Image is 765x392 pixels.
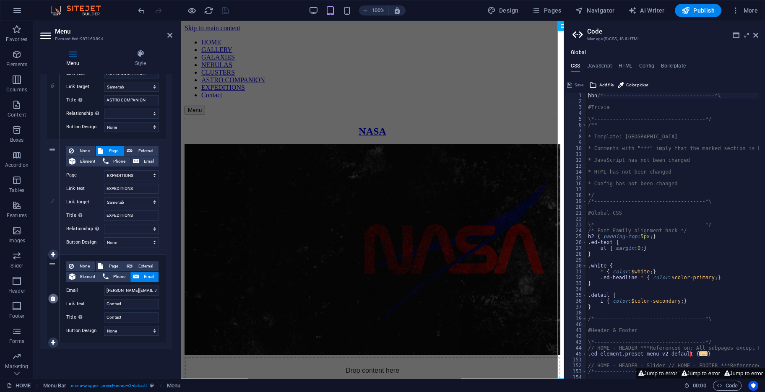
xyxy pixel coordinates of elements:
label: Button Design [66,237,104,247]
h6: 100% [372,5,385,16]
span: Code [717,381,738,391]
p: Boxes [10,137,24,143]
button: reload [203,5,213,16]
i: On resize automatically adjust zoom level to fit chosen device. [393,7,401,14]
div: 33 [565,280,587,286]
button: AI Writer [625,4,668,17]
div: 6 [565,122,587,128]
span: AI Writer [628,6,665,15]
button: Color picker [617,80,649,90]
div: 2 [565,99,587,104]
p: Columns [6,86,27,93]
span: Element [78,272,97,282]
button: Jump to error [636,368,679,379]
div: 43 [565,339,587,345]
div: 39 [565,316,587,322]
em: 6 [46,82,58,89]
div: 34 [565,286,587,292]
label: Page [66,170,104,180]
button: Code [713,381,742,391]
input: Title [104,210,159,221]
span: 00 00 [693,381,706,391]
div: 42 [565,333,587,339]
button: Navigator [572,4,618,17]
label: Button Design [66,122,104,132]
span: Color picker [626,80,648,90]
div: 23 [565,222,587,228]
button: undo [136,5,146,16]
h6: Session time [684,381,706,391]
div: 11 [565,151,587,157]
p: Accordion [5,162,29,169]
button: Pages [528,4,565,17]
img: Editor Logo [48,5,111,16]
p: Images [8,237,26,244]
h2: Code [587,28,758,35]
div: 41 [565,327,587,333]
div: 15 [565,175,587,181]
div: 8 [565,134,587,140]
div: 45 [565,351,587,357]
button: Email [130,272,159,282]
div: 26 [565,239,587,245]
div: 37 [565,304,587,310]
h3: Element #ed-987163894 [55,35,156,43]
p: Header [8,288,25,294]
label: Link text [66,299,104,309]
p: Content [8,112,26,118]
button: Page [96,146,124,156]
p: Slider [10,262,23,269]
i: This element is a customizable preset [150,383,154,388]
span: More [731,6,758,15]
span: None [76,146,93,156]
label: Title [66,312,104,322]
p: Marketing [5,363,28,370]
nav: breadcrumb [43,381,181,391]
label: Title [66,95,104,105]
i: Reload page [204,6,213,16]
div: 154 [565,374,587,380]
a: Click to cancel selection. Double-click to open Pages [7,381,31,391]
em: 7 [46,197,58,204]
button: Click here to leave preview mode and continue editing [187,5,197,16]
input: Title [104,312,159,322]
span: Publish [682,6,715,15]
button: Element [66,156,100,166]
div: 152 [565,363,587,369]
span: External [135,261,156,271]
button: Jump to error [679,368,722,379]
button: External [124,146,159,156]
span: None [76,261,93,271]
input: Email [104,286,159,296]
span: Phone [111,156,127,166]
button: Element [66,272,100,282]
h3: Manage (S)CSS, JS & HTML [587,35,742,43]
span: Click to select. Double-click to edit [43,381,67,391]
div: 19 [565,198,587,204]
button: None [66,261,95,271]
span: Add file [599,80,614,90]
button: Phone [100,156,130,166]
div: 40 [565,322,587,327]
div: 3 [565,104,587,110]
span: Navigator [575,6,615,15]
div: 9 [565,140,587,145]
div: 27 [565,245,587,251]
label: Link target [66,197,104,207]
div: 14 [565,169,587,175]
p: Footer [9,313,24,319]
div: 21 [565,210,587,216]
span: ... [699,351,708,356]
button: More [728,4,761,17]
div: 151 [565,357,587,363]
div: 10 [565,145,587,151]
label: Link text [66,184,104,194]
div: 20 [565,204,587,210]
button: Email [130,156,159,166]
div: 153 [565,369,587,374]
h4: JavaScript [587,63,611,72]
div: 28 [565,251,587,257]
span: Page [106,146,121,156]
div: 38 [565,310,587,316]
button: Jump to error [722,368,765,379]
